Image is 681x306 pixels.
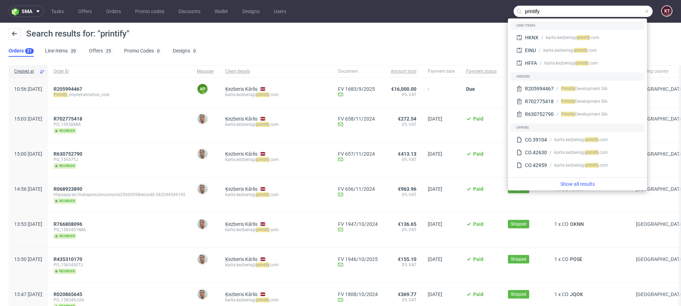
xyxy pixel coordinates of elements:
div: R205994467 [525,85,554,92]
span: Paid [473,151,483,157]
span: [DATE] [428,151,442,157]
span: tify [593,163,598,168]
span: 14:56 [DATE] [14,186,42,192]
span: Shipped [511,221,526,227]
div: karlis.kezberis@ [554,137,593,143]
span: PO_15938MIA [54,122,186,127]
span: 0% VAT [391,262,416,268]
a: FV 657/11/2024 [338,151,380,157]
a: Offers25 [89,45,113,57]
mark: printify [256,262,269,267]
a: Ķezberis Kārlis [225,151,258,157]
span: €413.13 [398,151,416,157]
span: tify [583,61,588,66]
span: reorder [54,268,76,274]
span: 1 [554,221,557,227]
span: R766808096 [54,221,82,227]
div: .com [582,47,597,54]
a: JQOK [569,291,585,297]
mark: printify [256,297,269,302]
span: prin [585,137,593,142]
span: 0% VAT [391,157,416,162]
span: Paid [473,116,483,122]
a: FV 1808/10/2024 [338,291,380,297]
a: R068923890 [54,186,84,192]
mark: printify [256,192,269,197]
div: .com [583,60,598,66]
span: reorder [54,163,76,169]
div: HKNX [525,34,538,41]
span: €272.54 [398,116,416,122]
span: tify [593,137,598,142]
div: .com [584,34,599,41]
div: karlis.kezberis@ .com [225,192,327,197]
figcaption: KT [662,6,672,16]
span: PO_15937TJ [54,157,186,162]
a: Promo codes [131,6,168,17]
a: FV 1946/10/2025 [338,256,380,262]
span: Amount total [391,68,416,74]
span: Client details [225,68,327,74]
a: R020865645 [54,291,84,297]
a: Show all results [511,180,644,188]
div: karlis.kezberis@ .com [225,297,327,303]
span: 0% VAT [391,122,416,127]
a: Users [270,6,290,17]
div: karlis.kezberis@ .com [225,262,327,268]
span: tify [584,35,590,40]
span: 0% VAT [391,227,416,233]
mark: printify [256,92,269,97]
a: Ķezberis Kārlis [225,186,258,192]
span: OKNN [569,221,585,227]
span: €155.10 [398,256,416,262]
button: sma [9,6,44,17]
span: Printify [561,99,575,104]
span: Document [338,68,380,74]
mark: printify [256,122,269,127]
span: [DATE] [428,116,442,122]
span: CO [562,221,569,227]
a: FV 1683/9/2025 [338,86,380,92]
span: 0% VAT [391,297,416,303]
span: reorder [54,198,76,204]
span: prin [577,35,584,40]
span: PO_1583450TJ [54,262,186,268]
a: Offers [74,6,96,17]
div: Development SIA [561,111,608,117]
span: Manager [197,68,214,74]
span: _implementation_cost [54,92,186,98]
img: Jessica Desforges [198,184,207,194]
span: Paid [473,186,483,192]
a: R702775418 [54,116,84,122]
a: FV 658/11/2024 [338,116,380,122]
a: Designs0 [173,45,198,57]
figcaption: AP [198,84,207,94]
a: Ķezberis Kārlis [225,291,258,297]
span: Printify [561,112,575,117]
div: 20 [71,49,76,54]
span: prin [585,150,593,155]
a: POSE [569,256,584,262]
span: CO [562,256,569,262]
span: Due [466,86,475,92]
a: Wallet [210,6,232,17]
span: reorder [54,233,76,239]
div: karlis.kezberis@ [544,60,583,66]
a: Ķezberis Kārlis [225,221,258,227]
span: PO_158349JUA [54,297,186,303]
span: tify [593,150,598,155]
div: karlis.kezberis@ .com [225,122,327,127]
span: httpsapp-eu1hubspotcomcontacts25600958record0-345294549192 [54,192,186,197]
div: karlis.kezberis@ [543,47,582,54]
span: Order ID [54,68,186,74]
div: R630752790 [525,111,554,118]
div: karlis.kezberis@ .com [225,227,327,233]
span: prin [574,48,582,53]
a: Line Items20 [45,45,78,57]
span: 0% VAT [391,92,416,98]
a: Promo Codes0 [124,45,161,57]
a: R630752790 [54,151,84,157]
div: R702775418 [525,98,554,105]
span: - [428,86,455,99]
